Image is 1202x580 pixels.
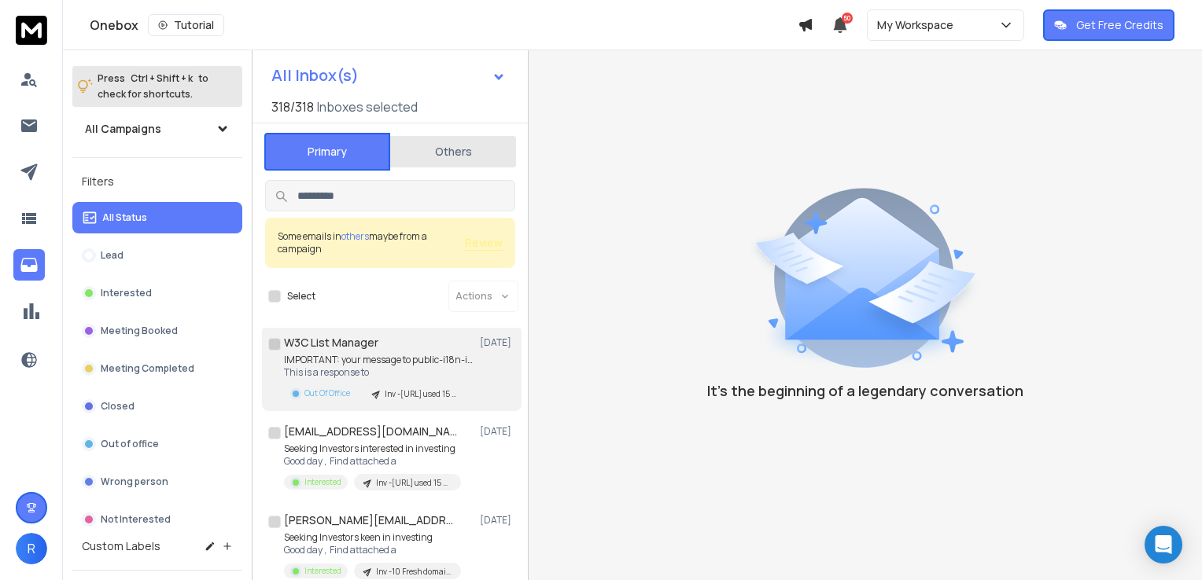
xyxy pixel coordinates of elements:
[480,425,515,438] p: [DATE]
[16,533,47,564] button: R
[85,121,161,137] h1: All Campaigns
[271,97,314,116] span: 318 / 318
[148,14,224,36] button: Tutorial
[128,69,195,87] span: Ctrl + Shift + k
[480,514,515,527] p: [DATE]
[877,17,960,33] p: My Workspace
[842,13,853,24] span: 50
[101,249,124,262] p: Lead
[284,424,457,439] h1: [EMAIL_ADDRESS][DOMAIN_NAME]
[72,113,242,145] button: All Campaigns
[72,202,242,233] button: All Status
[287,290,315,303] label: Select
[284,442,461,455] p: Seeking Investors interested in investing
[271,68,359,83] h1: All Inbox(s)
[480,336,515,349] p: [DATE]
[72,428,242,460] button: Out of office
[264,133,390,171] button: Primary
[72,171,242,193] h3: Filters
[284,512,457,528] h1: [PERSON_NAME][EMAIL_ADDRESS][DOMAIN_NAME]
[101,475,168,488] p: Wrong person
[376,477,452,489] p: Inv -[URL] used 15 domains and emails from bigrock ( Google workspace )
[304,476,341,488] p: Interested
[284,354,473,366] p: IMPORTANT: your message to public-i18n-its-ig
[376,566,452,578] p: Inv -10 Fresh domains and mails from bigrock ( google workspace )
[341,229,369,243] span: others
[317,97,418,116] h3: Inboxes selected
[98,71,208,102] p: Press to check for shortcuts.
[101,400,135,413] p: Closed
[101,325,178,337] p: Meeting Booked
[278,230,465,255] div: Some emails in maybe from a campaign
[101,513,171,526] p: Not Interested
[284,335,378,351] h1: W3C List Manager
[72,277,242,309] button: Interested
[72,466,242,497] button: Wrong person
[82,538,160,554] h3: Custom Labels
[72,315,242,347] button: Meeting Booked
[1043,9,1174,41] button: Get Free Credits
[390,134,516,169] button: Others
[101,287,152,299] p: Interested
[102,211,147,224] p: All Status
[707,380,1023,402] p: It’s the beginning of a legendary conversation
[101,362,194,375] p: Meeting Completed
[284,366,473,379] p: This is a response to
[385,388,460,400] p: Inv -[URL] used 15 domains and emails from bigrock ( Google workspace )
[90,14,798,36] div: Onebox
[72,353,242,384] button: Meeting Completed
[72,391,242,422] button: Closed
[259,60,518,91] button: All Inbox(s)
[101,438,159,450] p: Out of office
[304,565,341,577] p: Interested
[304,387,350,399] p: Out Of Office
[284,455,461,468] p: Good day , Find attached a
[1076,17,1163,33] p: Get Free Credits
[284,531,461,544] p: Seeking Investors keen in investing
[72,240,242,271] button: Lead
[72,504,242,535] button: Not Interested
[465,235,503,251] button: Review
[284,544,461,556] p: Good day , Find attached a
[1145,526,1182,563] div: Open Intercom Messenger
